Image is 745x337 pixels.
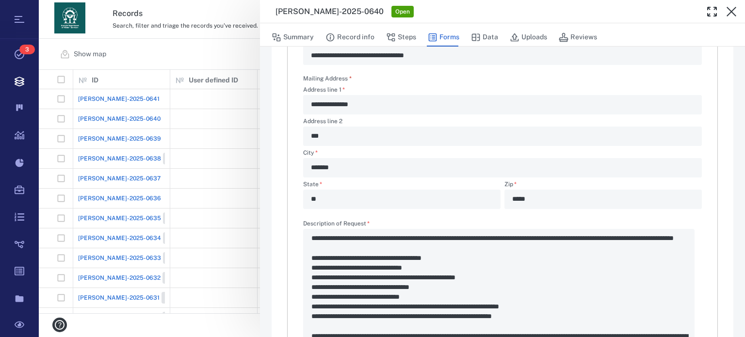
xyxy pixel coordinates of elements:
[275,6,384,17] h3: [PERSON_NAME]-2025-0640
[702,2,722,21] button: Toggle Fullscreen
[325,28,374,47] button: Record info
[303,118,702,127] label: Address line 2
[303,150,702,158] label: City
[22,7,42,16] span: Help
[386,28,416,47] button: Steps
[504,181,702,190] label: Zip
[272,28,314,47] button: Summary
[510,28,547,47] button: Uploads
[428,28,459,47] button: Forms
[303,221,702,229] label: Description of Request
[722,2,741,21] button: Close
[19,45,35,54] span: 3
[559,28,597,47] button: Reviews
[471,28,498,47] button: Data
[393,8,412,16] span: Open
[303,181,501,190] label: State
[303,75,352,83] label: Mailing Address
[303,46,702,65] div: Division:
[303,87,702,95] label: Address line 1
[349,75,352,82] span: required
